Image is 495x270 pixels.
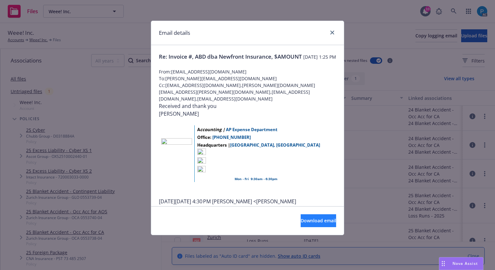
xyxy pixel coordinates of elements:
[439,257,447,270] div: Drag to move
[197,166,206,174] img: uc
[159,110,336,118] div: [PERSON_NAME]
[200,127,225,132] i: ccounting |
[159,53,302,61] span: Re: Invoice #, ABD dba Newfront Insurance, $AMOUNT
[226,127,277,132] font: AP Expense Department
[235,177,277,181] font: Mon - Fri 9:30am - 6:30pm
[159,82,336,102] span: Cc: [EMAIL_ADDRESS][DOMAIN_NAME],[PERSON_NAME][DOMAIN_NAME][EMAIL_ADDRESS][PERSON_NAME][DOMAIN_NA...
[159,198,336,213] div: [DATE][DATE] 4:30 PM [PERSON_NAME] < > wrote:
[439,257,483,270] button: Nova Assist
[230,142,320,148] font: [GEOGRAPHIC_DATA], [GEOGRAPHIC_DATA]
[328,29,336,36] a: close
[159,29,190,37] h1: Email details
[303,53,336,60] span: [DATE] 1:25 PM
[161,138,192,169] img: uc
[197,157,206,166] img: uc
[197,149,206,157] img: uc
[159,75,336,82] span: To: [PERSON_NAME][EMAIL_ADDRESS][DOMAIN_NAME]
[197,127,226,132] font: A
[301,217,336,224] span: Download email
[197,134,211,140] font: Office:
[301,214,336,227] button: Download email
[159,198,296,213] a: [PERSON_NAME][EMAIL_ADDRESS][DOMAIN_NAME]
[212,134,251,140] font: [PHONE_NUMBER]
[159,68,336,75] span: From: [EMAIL_ADDRESS][DOMAIN_NAME]
[452,261,478,266] span: Nova Assist
[197,142,230,148] font: Headquarters |
[159,102,336,110] div: Received and thank you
